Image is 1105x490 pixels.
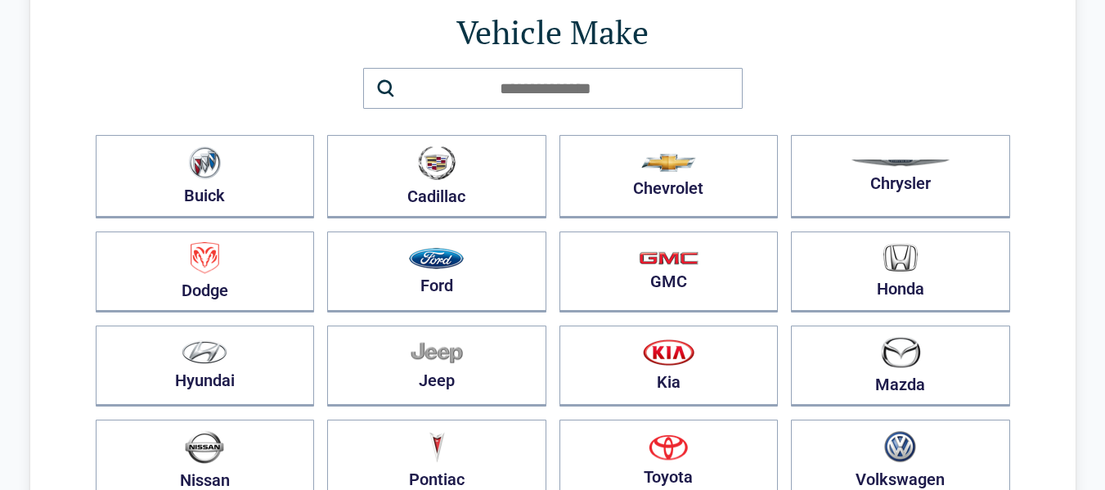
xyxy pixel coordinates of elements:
h1: Vehicle Make [96,9,1010,55]
button: Buick [96,135,315,218]
button: Jeep [327,326,546,407]
button: Cadillac [327,135,546,218]
button: Chrysler [791,135,1010,218]
button: Kia [559,326,779,407]
button: Chevrolet [559,135,779,218]
button: Hyundai [96,326,315,407]
button: Honda [791,232,1010,312]
button: GMC [559,232,779,312]
button: Ford [327,232,546,312]
button: Dodge [96,232,315,312]
button: Mazda [791,326,1010,407]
